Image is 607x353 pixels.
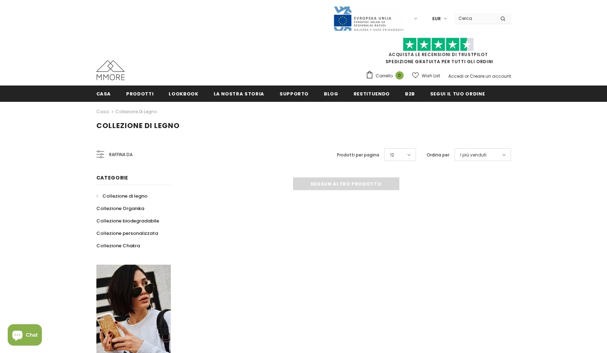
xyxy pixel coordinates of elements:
span: SPEDIZIONE GRATUITA PER TUTTI GLI ORDINI [366,41,511,65]
a: Creare un account [470,73,511,79]
a: Accedi [448,73,463,79]
a: Javni Razpis [333,15,404,21]
a: Collezione Chakra [96,239,140,252]
img: Casi MMORE [96,60,125,80]
span: Categorie [96,174,128,181]
span: Collezione Organika [96,205,144,212]
a: La nostra storia [214,86,264,101]
label: Prodotti per pagina [337,151,379,159]
img: Fidati di Pilot Stars [403,38,474,51]
a: B2B [405,86,415,101]
span: B2B [405,90,415,97]
a: Blog [324,86,338,101]
img: Javni Razpis [333,6,404,32]
span: Raffina da [109,151,133,159]
span: Collezione Chakra [96,242,140,249]
a: Lookbook [169,86,198,101]
span: Carrello [376,72,393,79]
a: Segui il tuo ordine [430,86,485,101]
span: I più venduti [460,151,487,159]
span: Collezione personalizzata [96,230,158,237]
a: Collezione biodegradabile [96,215,159,227]
span: Blog [324,90,338,97]
span: or [465,73,469,79]
span: supporto [280,90,309,97]
a: Casa [96,107,109,116]
span: 12 [390,151,394,159]
span: Lookbook [169,90,198,97]
span: Wish List [422,72,440,79]
span: Collezione di legno [96,121,180,131]
span: Segui il tuo ordine [430,90,485,97]
span: Collezione di legno [102,193,147,199]
span: Restituendo [354,90,390,97]
span: La nostra storia [214,90,264,97]
a: Wish List [412,70,440,82]
a: Carrello 0 [366,71,407,81]
a: Collezione di legno [116,109,157,115]
a: Collezione di legno [96,190,147,202]
span: Prodotti [126,90,153,97]
a: Prodotti [126,86,153,101]
a: Acquista le recensioni di TrustPilot [389,51,488,57]
a: Restituendo [354,86,390,101]
inbox-online-store-chat: Shopify online store chat [6,324,44,347]
a: Collezione Organika [96,202,144,215]
a: Collezione personalizzata [96,227,158,239]
a: supporto [280,86,309,101]
span: Collezione biodegradabile [96,217,159,224]
input: Search Site [454,13,495,23]
a: Casa [96,86,111,101]
span: EUR [432,15,441,22]
span: 0 [395,71,404,79]
label: Ordina per [427,151,449,159]
span: Casa [96,90,111,97]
